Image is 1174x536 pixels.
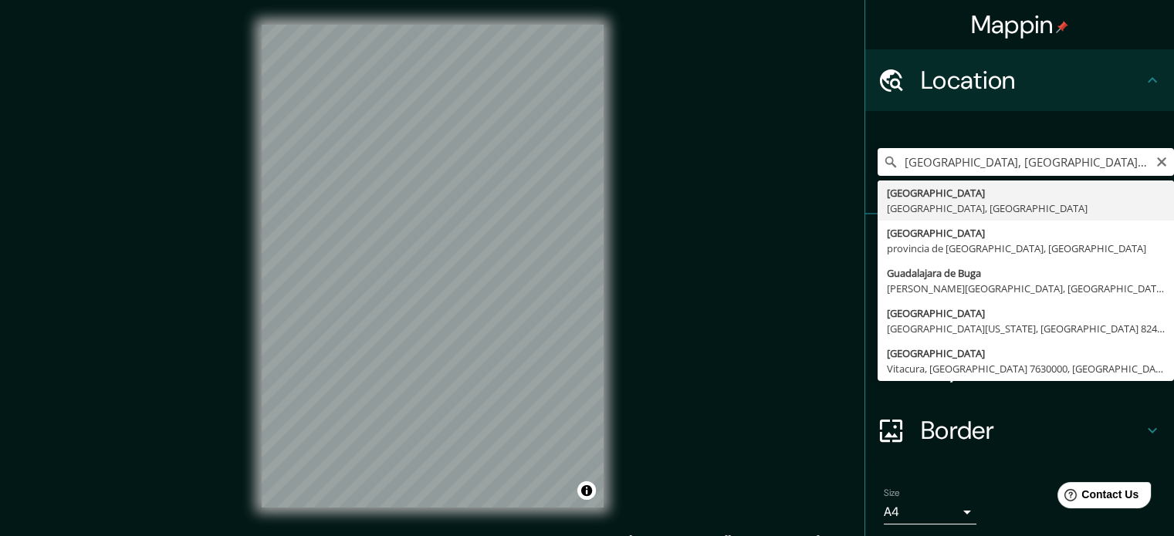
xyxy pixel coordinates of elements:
[971,9,1069,40] h4: Mappin
[865,338,1174,399] div: Layout
[887,321,1165,336] div: [GEOGRAPHIC_DATA][US_STATE], [GEOGRAPHIC_DATA] 8240000, [GEOGRAPHIC_DATA]
[865,399,1174,461] div: Border
[887,225,1165,241] div: [GEOGRAPHIC_DATA]
[887,201,1165,216] div: [GEOGRAPHIC_DATA], [GEOGRAPHIC_DATA]
[921,65,1143,96] h4: Location
[1056,21,1068,33] img: pin-icon.png
[887,241,1165,256] div: provincia de [GEOGRAPHIC_DATA], [GEOGRAPHIC_DATA]
[262,25,604,507] canvas: Map
[1155,153,1168,168] button: Clear
[884,487,900,500] label: Size
[1037,476,1157,519] iframe: Help widget launcher
[887,361,1165,376] div: Vitacura, [GEOGRAPHIC_DATA] 7630000, [GEOGRAPHIC_DATA]
[887,281,1165,296] div: [PERSON_NAME][GEOGRAPHIC_DATA], [GEOGRAPHIC_DATA]
[887,185,1165,201] div: [GEOGRAPHIC_DATA]
[887,265,1165,281] div: Guadalajara de Buga
[921,415,1143,446] h4: Border
[921,353,1143,384] h4: Layout
[884,500,976,524] div: A4
[878,148,1174,176] input: Pick your city or area
[577,481,596,500] button: Toggle attribution
[865,214,1174,276] div: Pins
[865,276,1174,338] div: Style
[887,305,1165,321] div: [GEOGRAPHIC_DATA]
[887,346,1165,361] div: [GEOGRAPHIC_DATA]
[865,49,1174,111] div: Location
